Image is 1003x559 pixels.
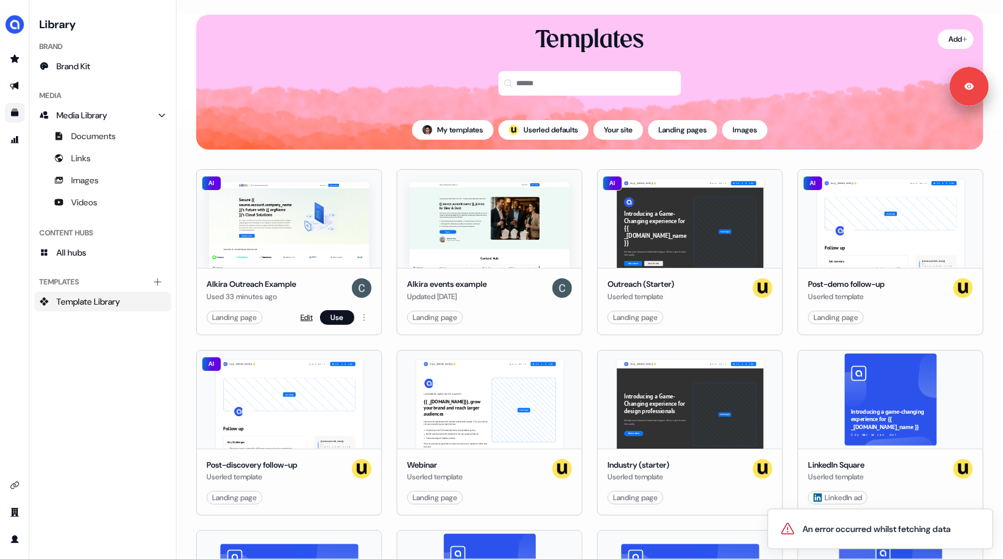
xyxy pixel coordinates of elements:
img: Calvin [352,278,372,298]
button: Images [722,120,768,140]
div: Webinar [407,459,463,471]
button: Hey {{ _[DOMAIN_NAME] }} 👋Learn moreBook a demoLIVE WEBINAR | [DATE] 1PM EST | 10AM PST{{ _[DOMAI... [397,350,582,516]
div: Outreach (Starter) [608,278,674,291]
button: Landing pages [648,120,717,140]
img: Hugh [422,125,432,135]
img: userled logo [352,459,372,479]
img: Alkira Outreach Example [209,182,369,268]
img: userled logo [753,459,772,479]
a: All hubs [34,243,171,262]
img: userled logo [509,125,519,135]
div: Landing page [613,492,658,504]
span: All hubs [56,246,86,259]
div: Userled template [407,471,463,483]
a: Documents [34,126,171,146]
div: Industry (starter) [608,459,669,471]
img: Calvin [552,278,572,298]
div: Landing page [613,311,658,324]
a: Go to outbound experience [5,76,25,96]
div: Landing page [814,311,858,324]
span: Links [71,152,91,164]
div: AI [803,176,823,191]
div: Alkira events example [407,278,487,291]
div: Alkira Outreach Example [207,278,296,291]
a: Media Library [34,105,171,125]
button: Your site [593,120,643,140]
a: Brand Kit [34,56,171,76]
div: AI [202,176,221,191]
a: Go to templates [5,103,25,123]
div: AI [603,176,622,191]
button: My templates [412,120,494,140]
div: Userled template [808,471,864,483]
a: Go to team [5,503,25,522]
div: LinkedIn ad [814,492,862,504]
button: Hey {{ _[DOMAIN_NAME] }} 👋Learn moreBook a demoIntroducing a Game-Changing experience for design ... [597,350,783,516]
img: userled logo [953,459,973,479]
button: Alkira events exampleAlkira events exampleUpdated [DATE]CalvinLanding page [397,169,582,335]
button: Introducing a game-changing experience for {{ _[DOMAIN_NAME]_name }}See what we can do!LinkedIn S... [798,350,983,516]
a: Images [34,170,171,190]
div: Brand [34,37,171,56]
span: Template Library [56,295,120,308]
a: Go to integrations [5,476,25,495]
button: Add [938,29,974,49]
img: userled logo [753,278,772,298]
div: An error occurred whilst fetching data [803,523,951,535]
div: Landing page [413,311,457,324]
a: Go to profile [5,530,25,549]
button: userled logo;Userled defaults [498,120,589,140]
div: LinkedIn Square [808,459,864,471]
button: Use [320,310,354,325]
button: Hey {{ _[DOMAIN_NAME] }} 👋Learn moreBook a demoYour imageFollow upKey Challenges Breaking down co... [196,350,382,516]
span: Brand Kit [56,60,90,72]
div: Content Hubs [34,223,171,243]
div: Post-discovery follow-up [207,459,297,471]
div: ; [509,125,519,135]
button: Hey {{ _[DOMAIN_NAME] }} 👋Learn moreBook a demoIntroducing a Game-Changing experience for {{ _[DO... [597,169,783,335]
div: Media [34,86,171,105]
div: AI [202,357,221,371]
div: Userled template [207,471,297,483]
a: Edit [300,311,313,324]
h3: Library [34,15,171,32]
button: Hey {{ _[DOMAIN_NAME] }} 👋Learn moreBook a demoYour imageFollow upCall summary Understand what cu... [798,169,983,335]
div: Userled template [608,471,669,483]
span: Media Library [56,109,107,121]
span: Documents [71,130,116,142]
a: Go to attribution [5,130,25,150]
div: Landing page [413,492,457,504]
div: Templates [34,272,171,292]
img: userled logo [953,278,973,298]
div: Userled template [608,291,674,303]
img: Alkira events example [410,182,570,268]
div: Landing page [212,492,257,504]
span: Images [71,174,99,186]
a: Videos [34,192,171,212]
button: Alkira Outreach ExampleAIAlkira Outreach ExampleUsed 33 minutes agoCalvinLanding pageEditUse [196,169,382,335]
a: Links [34,148,171,168]
a: Go to prospects [5,49,25,69]
div: Updated [DATE] [407,291,487,303]
div: Landing page [212,311,257,324]
div: Post-demo follow-up [808,278,885,291]
img: userled logo [552,459,572,479]
a: Template Library [34,292,171,311]
div: Templates [536,25,644,56]
div: Used 33 minutes ago [207,291,296,303]
span: Videos [71,196,97,208]
div: Userled template [808,291,885,303]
